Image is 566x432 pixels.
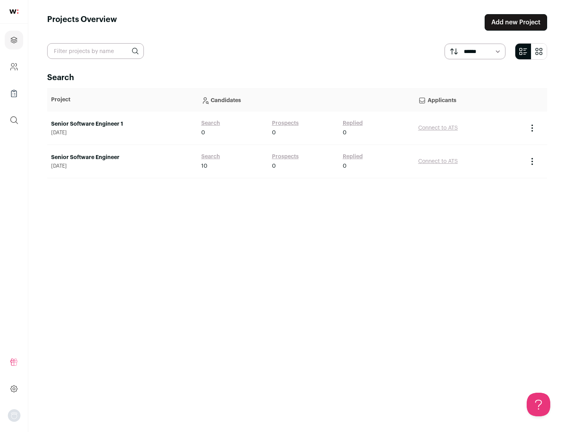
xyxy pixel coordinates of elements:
span: 0 [272,162,276,170]
a: Senior Software Engineer 1 [51,120,193,128]
a: Prospects [272,119,299,127]
a: Projects [5,31,23,49]
input: Filter projects by name [47,43,144,59]
span: 0 [343,129,347,137]
img: nopic.png [8,409,20,422]
a: Prospects [272,153,299,161]
p: Applicants [418,92,520,108]
span: [DATE] [51,163,193,169]
span: 10 [201,162,208,170]
a: Replied [343,153,363,161]
span: 0 [272,129,276,137]
h2: Search [47,72,547,83]
a: Connect to ATS [418,159,458,164]
span: 0 [343,162,347,170]
img: wellfound-shorthand-0d5821cbd27db2630d0214b213865d53afaa358527fdda9d0ea32b1df1b89c2c.svg [9,9,18,14]
a: Connect to ATS [418,125,458,131]
button: Project Actions [527,123,537,133]
span: 0 [201,129,205,137]
a: Replied [343,119,363,127]
a: Company Lists [5,84,23,103]
span: [DATE] [51,130,193,136]
p: Candidates [201,92,410,108]
button: Open dropdown [8,409,20,422]
p: Project [51,96,193,104]
a: Company and ATS Settings [5,57,23,76]
iframe: Help Scout Beacon - Open [527,393,550,416]
a: Search [201,153,220,161]
h1: Projects Overview [47,14,117,31]
a: Search [201,119,220,127]
a: Senior Software Engineer [51,154,193,161]
button: Project Actions [527,157,537,166]
a: Add new Project [485,14,547,31]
